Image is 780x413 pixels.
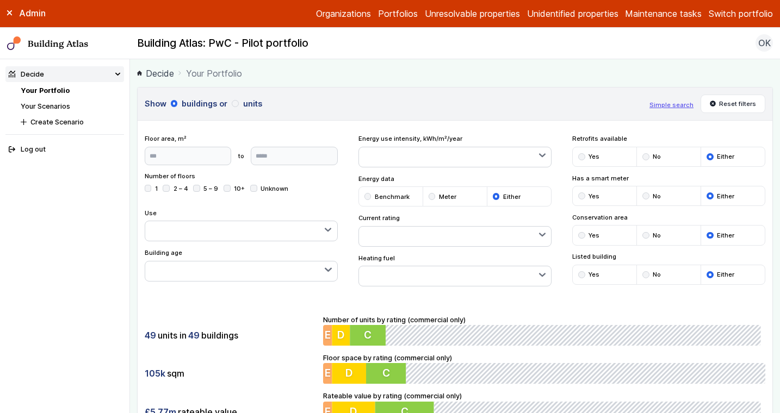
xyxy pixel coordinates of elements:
[186,67,242,80] span: Your Portfolio
[425,7,520,20] a: Unresolvable properties
[572,252,765,261] span: Listed building
[145,209,338,242] div: Use
[5,66,125,82] summary: Decide
[145,98,643,110] h3: Show
[145,367,165,379] span: 105k
[701,95,766,113] button: Reset filters
[316,7,371,20] a: Organizations
[350,325,386,346] button: C
[358,214,552,247] div: Current rating
[649,101,694,109] button: Simple search
[332,325,350,346] button: D
[9,69,44,79] div: Decide
[378,7,418,20] a: Portfolios
[145,325,317,346] div: units in buildings
[323,325,332,346] button: E
[358,134,552,167] div: Energy use intensity, kWh/m²/year
[145,172,338,201] div: Number of floors
[323,353,765,384] div: Floor space by rating (commercial only)
[17,114,124,130] button: Create Scenario
[145,363,317,384] div: sqm
[338,328,345,341] span: D
[358,254,552,287] div: Heating fuel
[572,134,765,143] span: Retrofits available
[625,7,702,20] a: Maintenance tasks
[758,36,771,49] span: OK
[5,142,125,158] button: Log out
[188,329,200,341] span: 49
[145,248,338,281] div: Building age
[572,174,765,183] span: Has a smart meter
[21,86,70,95] a: Your Portfolio
[366,363,406,384] button: C
[325,328,331,341] span: E
[145,329,156,341] span: 49
[709,7,773,20] button: Switch portfolio
[358,174,552,207] div: Energy data
[7,36,21,51] img: main-0bbd2752.svg
[137,36,308,51] h2: Building Atlas: PwC - Pilot portfolio
[145,147,338,165] form: to
[345,367,353,380] span: D
[325,367,331,380] span: E
[382,367,390,380] span: C
[756,34,773,52] button: OK
[137,67,174,80] a: Decide
[527,7,618,20] a: Unidentified properties
[323,363,332,384] button: E
[572,213,765,222] span: Conservation area
[332,363,367,384] button: D
[21,102,70,110] a: Your Scenarios
[145,134,338,165] div: Floor area, m²
[323,315,765,346] div: Number of units by rating (commercial only)
[364,328,372,341] span: C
